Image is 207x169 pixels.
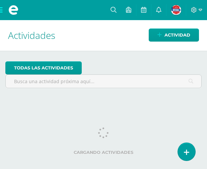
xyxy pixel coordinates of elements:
input: Busca una actividad próxima aquí... [6,75,201,88]
h1: Actividades [8,20,199,51]
img: 5b05793df8038e2f74dd67e63a03d3f6.png [171,5,181,15]
span: Actividad [164,29,190,41]
a: todas las Actividades [5,61,82,74]
label: Cargando actividades [5,150,202,155]
a: Actividad [149,29,199,42]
